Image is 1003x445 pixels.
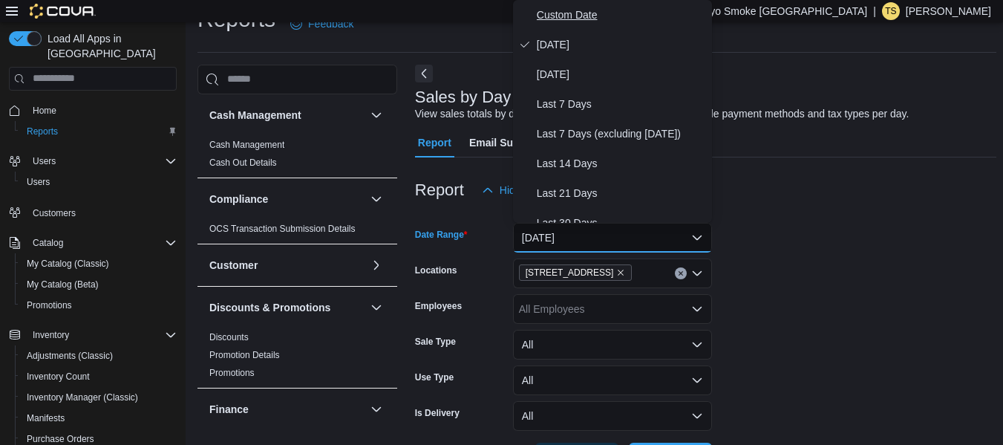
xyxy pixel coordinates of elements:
span: Inventory Manager (Classic) [27,392,138,403]
a: Inventory Count [21,368,96,386]
a: OCS Transaction Submission Details [209,224,356,234]
a: Manifests [21,409,71,427]
span: Feedback [308,16,353,31]
span: Report [418,128,451,157]
button: Clear input [675,267,687,279]
span: Purchase Orders [27,433,94,445]
span: Inventory [27,326,177,344]
h3: Compliance [209,192,268,207]
label: Date Range [415,229,468,241]
p: Tokyo Smoke [GEOGRAPHIC_DATA] [694,2,868,20]
button: Catalog [27,234,69,252]
button: All [513,401,712,431]
span: Inventory Manager (Classic) [21,389,177,406]
span: Custom Date [537,6,706,24]
span: Promotions [21,296,177,314]
button: My Catalog (Beta) [15,274,183,295]
span: Manifests [27,412,65,424]
span: Catalog [33,237,63,249]
span: [DATE] [537,36,706,53]
span: Users [33,155,56,167]
button: Open list of options [691,267,703,279]
div: Cash Management [197,136,397,178]
span: Users [27,176,50,188]
a: Customers [27,204,82,222]
p: | [873,2,876,20]
span: Inventory Count [27,371,90,383]
span: Discounts [209,331,249,343]
div: Discounts & Promotions [197,328,397,388]
button: Manifests [15,408,183,429]
span: Adjustments (Classic) [27,350,113,362]
a: My Catalog (Classic) [21,255,115,273]
button: Customers [3,201,183,223]
h3: Customer [209,258,258,273]
button: All [513,366,712,395]
div: Compliance [197,220,397,244]
button: Open list of options [691,303,703,315]
button: Promotions [15,295,183,316]
span: Adjustments (Classic) [21,347,177,365]
label: Employees [415,300,462,312]
span: [STREET_ADDRESS] [526,265,614,280]
span: Inventory Count [21,368,177,386]
span: My Catalog (Beta) [21,276,177,293]
h3: Finance [209,402,249,417]
a: Feedback [284,9,359,39]
img: Cova [30,4,96,19]
button: Inventory [27,326,75,344]
button: Inventory Manager (Classic) [15,387,183,408]
h3: Cash Management [209,108,301,123]
span: 11795 Bramalea Rd [519,264,633,281]
span: Home [27,101,177,120]
span: Customers [27,203,177,221]
a: My Catalog (Beta) [21,276,105,293]
span: Email Subscription [469,128,563,157]
span: Home [33,105,56,117]
div: Tyson Stansford [882,2,900,20]
a: Home [27,102,62,120]
span: My Catalog (Classic) [27,258,109,270]
a: Cash Management [209,140,284,150]
span: Last 21 Days [537,184,706,202]
label: Use Type [415,371,454,383]
span: [DATE] [537,65,706,83]
button: Finance [367,400,385,418]
span: Customers [33,207,76,219]
span: Last 14 Days [537,155,706,172]
button: Customer [209,258,365,273]
label: Locations [415,264,457,276]
button: Users [3,151,183,172]
a: Cash Out Details [209,157,277,168]
a: Promotions [209,368,255,378]
button: All [513,330,712,360]
span: Users [21,173,177,191]
button: [DATE] [513,223,712,253]
button: Discounts & Promotions [209,300,365,315]
a: Users [21,173,56,191]
div: View sales totals by day for a specified date range. Details include payment methods and tax type... [415,106,909,122]
span: Hide Parameters [500,183,578,198]
p: [PERSON_NAME] [906,2,991,20]
span: OCS Transaction Submission Details [209,223,356,235]
span: My Catalog (Classic) [21,255,177,273]
span: Manifests [21,409,177,427]
button: Home [3,100,183,121]
button: Compliance [209,192,365,207]
button: Adjustments (Classic) [15,345,183,366]
a: Promotions [21,296,78,314]
button: Users [27,152,62,170]
label: Is Delivery [415,407,460,419]
h3: Report [415,181,464,199]
span: My Catalog (Beta) [27,279,99,290]
span: Reports [21,123,177,140]
span: Reports [27,126,58,137]
button: Users [15,172,183,192]
button: Discounts & Promotions [367,299,385,316]
button: Remove 11795 Bramalea Rd from selection in this group [616,268,625,277]
span: Cash Management [209,139,284,151]
span: Catalog [27,234,177,252]
span: Promotions [27,299,72,311]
